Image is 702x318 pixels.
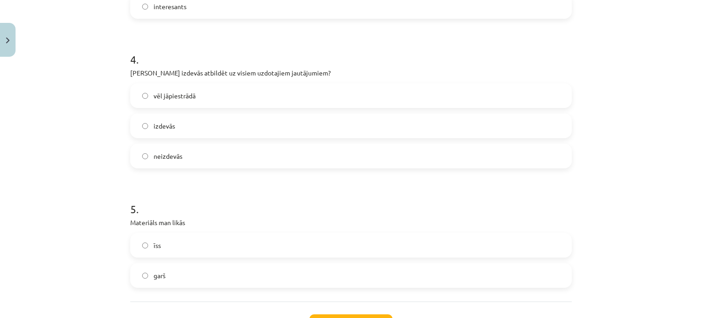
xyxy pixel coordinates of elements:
[142,4,148,10] input: interesants
[154,2,186,11] span: interesants
[130,37,572,65] h1: 4 .
[142,93,148,99] input: vēl jāpiestrādā
[154,151,182,161] span: neizdevās
[154,271,165,280] span: garš
[142,273,148,279] input: garš
[130,218,572,227] p: Materiāls man likās
[6,38,10,43] img: icon-close-lesson-0947bae3869378f0d4975bcd49f059093ad1ed9edebbc8119c70593378902aed.svg
[142,123,148,129] input: izdevās
[142,243,148,248] input: īss
[154,91,196,101] span: vēl jāpiestrādā
[142,153,148,159] input: neizdevās
[130,187,572,215] h1: 5 .
[130,68,572,78] p: [PERSON_NAME] izdevās atbildēt uz visiem uzdotajiem jautājumiem?
[154,241,161,250] span: īss
[154,121,175,131] span: izdevās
